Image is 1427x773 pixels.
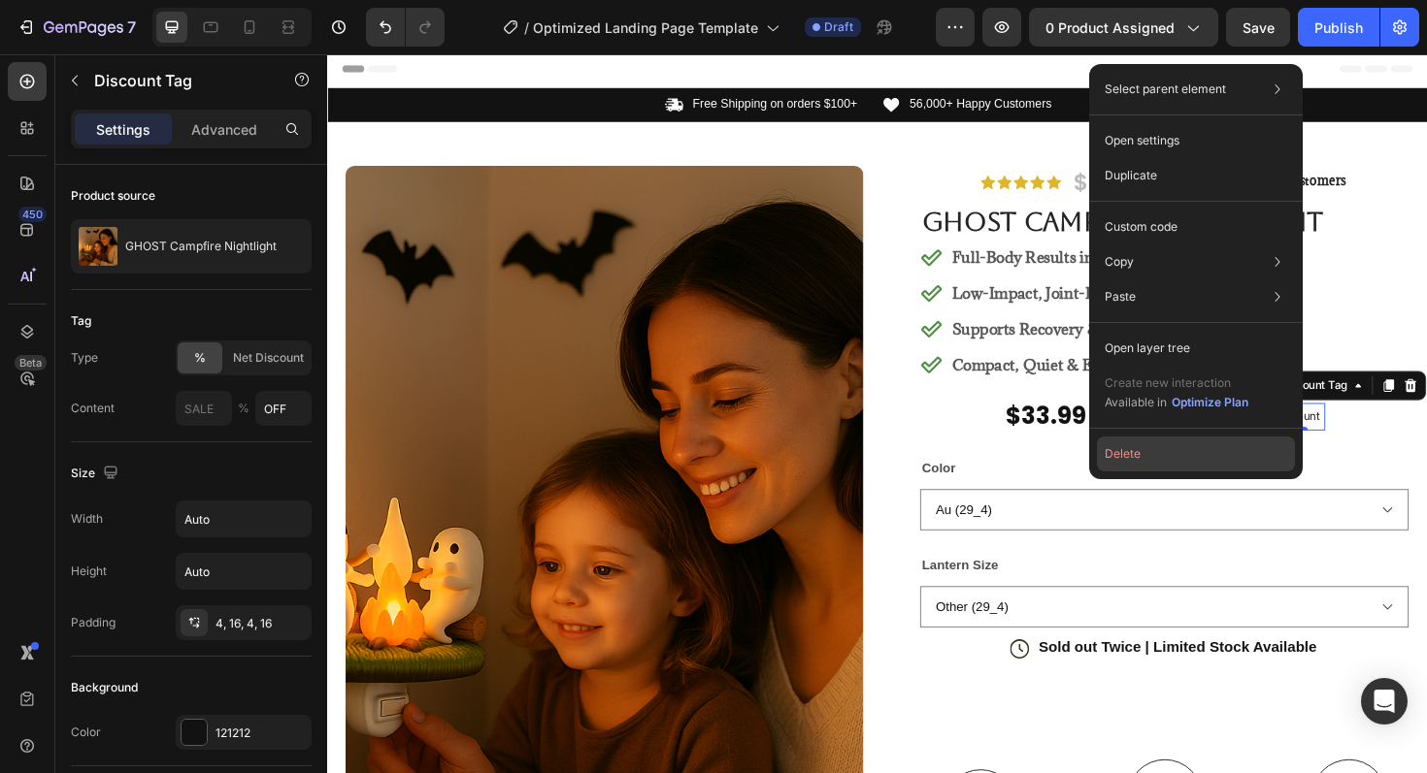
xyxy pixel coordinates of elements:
button: Optimize Plan [1171,393,1249,412]
h1: GHOST Campfire Nightlight [628,158,1145,197]
span: % [194,349,206,367]
div: Content [71,400,115,417]
div: 121212 [216,725,307,742]
span: Available in [1105,395,1167,409]
p: Duplicate [1105,167,1157,184]
p: Discount Tag [94,69,259,92]
div: Rich Text Editor. Editing area: main [886,127,1081,145]
div: Type [71,349,98,367]
p: 7 [127,16,136,39]
strong: Supports Recovery & Flexibility [662,280,897,302]
p: Advanced [191,119,257,140]
button: Publish [1298,8,1379,47]
input: Auto [177,554,311,589]
div: Rich Text Editor. Editing area: main [659,314,951,343]
p: Paste [1105,288,1136,306]
p: Copy [1105,253,1134,271]
span: Save [1243,19,1275,36]
div: Add to cart [835,672,939,696]
div: Publish [1314,17,1363,38]
legend: Lantern Size [628,528,713,556]
div: Drop element here [853,376,956,392]
img: product feature img [79,227,117,266]
p: Custom code [1105,218,1178,236]
p: No discount [986,375,1051,393]
input: SALE [176,391,232,426]
span: 0 product assigned [1045,17,1175,38]
div: Product source [71,187,155,205]
div: Size [71,461,122,487]
strong: Compact, Quiet & Easy to Use [662,318,884,339]
div: $33.99 [716,366,806,403]
div: Rich Text Editor. Editing area: main [659,276,951,306]
legend: Color [628,425,668,453]
div: Padding [71,614,116,631]
p: Full-Body Results in Minutes [662,204,948,227]
div: Background [71,679,138,696]
p: Settings [96,119,150,140]
p: Open layer tree [1105,339,1190,357]
p: Low-Impact, Joint-Friendly Movement [662,242,948,265]
div: 4, 16, 4, 16 [216,615,307,632]
p: Select parent element [1105,81,1226,98]
span: Net Discount [233,349,304,367]
div: Rich Text Editor. Editing area: main [659,201,951,230]
div: Beta [15,355,47,370]
iframe: Design area [327,54,1427,773]
div: Width [71,510,103,528]
div: Rich Text Editor. Editing area: main [659,239,951,268]
input: Auto [177,501,311,536]
div: $33.99 [789,118,875,154]
button: 0 product assigned [1029,8,1218,47]
div: Tag [71,312,91,330]
button: 7 [8,8,145,47]
span: / [524,17,529,38]
div: Undo/Redo [366,8,445,47]
button: Add to cart [628,653,1145,716]
button: Delete [1097,436,1295,471]
div: Discount Tag [1005,342,1084,360]
div: Open Intercom Messenger [1361,678,1408,725]
div: 450 [18,207,47,222]
div: Optimize Plan [1172,394,1248,411]
strong: 4.8 based on 25,000 Customers [888,125,1079,143]
p: Create new interaction [1105,373,1249,393]
p: GHOST Campfire Nightlight [125,240,277,253]
p: Sold out Twice | Limited Stock Available [753,619,1048,639]
button: Save [1226,8,1290,47]
span: Optimized Landing Page Template [533,17,758,38]
span: Draft [824,18,853,36]
p: Open settings [1105,132,1179,149]
div: Height [71,563,107,580]
input: OFF [255,391,312,426]
span: % [238,400,249,417]
div: Color [71,724,101,741]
